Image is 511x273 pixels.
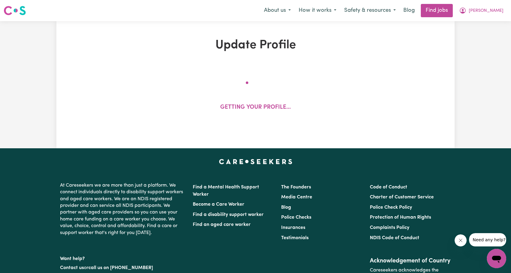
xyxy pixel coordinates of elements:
[370,195,434,200] a: Charter of Customer Service
[487,249,506,268] iframe: Button to launch messaging window
[4,5,26,16] img: Careseekers logo
[370,225,409,230] a: Complaints Policy
[281,225,305,230] a: Insurances
[469,8,503,14] span: [PERSON_NAME]
[455,4,507,17] button: My Account
[281,205,291,210] a: Blog
[370,205,412,210] a: Police Check Policy
[193,222,251,227] a: Find an aged care worker
[455,234,467,246] iframe: Close message
[60,253,186,262] p: Want help?
[220,103,291,112] p: Getting your profile...
[281,185,311,190] a: The Founders
[88,265,153,270] a: call us on [PHONE_NUMBER]
[295,4,340,17] button: How it works
[60,265,84,270] a: Contact us
[4,4,26,18] a: Careseekers logo
[340,4,400,17] button: Safety & resources
[400,4,418,17] a: Blog
[193,185,259,197] a: Find a Mental Health Support Worker
[260,4,295,17] button: About us
[126,38,385,53] h1: Update Profile
[370,236,419,240] a: NDIS Code of Conduct
[193,212,264,217] a: Find a disability support worker
[281,236,309,240] a: Testimonials
[281,195,312,200] a: Media Centre
[219,159,292,164] a: Careseekers home page
[60,180,186,239] p: At Careseekers we are more than just a platform. We connect individuals directly to disability su...
[421,4,453,17] a: Find jobs
[370,215,431,220] a: Protection of Human Rights
[281,215,311,220] a: Police Checks
[370,185,407,190] a: Code of Conduct
[370,257,451,265] h2: Acknowledgement of Country
[469,233,506,246] iframe: Message from company
[193,202,244,207] a: Become a Care Worker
